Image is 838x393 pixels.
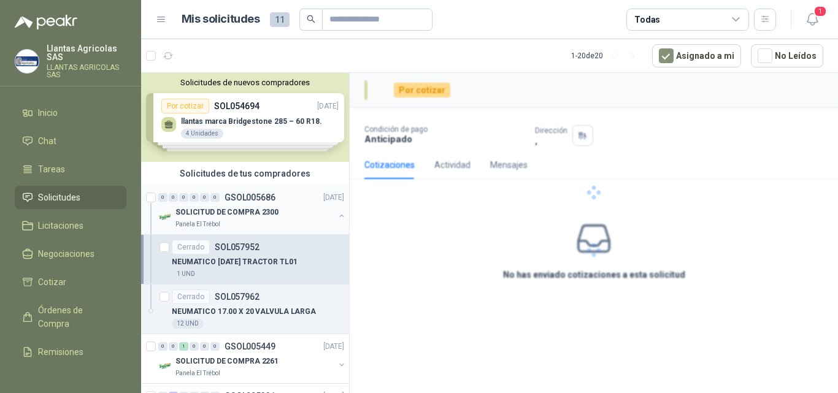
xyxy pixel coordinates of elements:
[307,15,315,23] span: search
[38,191,80,204] span: Solicitudes
[169,342,178,351] div: 0
[141,73,349,162] div: Solicitudes de nuevos compradoresPor cotizarSOL054694[DATE] llantas marca Bridgestone 285 – 60 R1...
[15,158,126,181] a: Tareas
[38,106,58,120] span: Inicio
[179,342,188,351] div: 1
[215,292,259,301] p: SOL057962
[323,192,344,204] p: [DATE]
[270,12,290,27] span: 11
[210,342,220,351] div: 0
[323,341,344,353] p: [DATE]
[158,210,173,224] img: Company Logo
[801,9,823,31] button: 1
[172,269,200,279] div: 1 UND
[571,46,642,66] div: 1 - 20 de 20
[141,162,349,185] div: Solicitudes de tus compradores
[158,342,167,351] div: 0
[175,219,220,229] p: Panela El Trébol
[225,342,275,351] p: GSOL005449
[200,193,209,202] div: 0
[169,193,178,202] div: 0
[210,193,220,202] div: 0
[172,306,316,318] p: NEUMATICO 17.00 X 20 VALVULA LARGA
[15,214,126,237] a: Licitaciones
[158,193,167,202] div: 0
[38,162,65,176] span: Tareas
[190,193,199,202] div: 0
[179,193,188,202] div: 0
[146,78,344,87] button: Solicitudes de nuevos compradores
[38,134,56,148] span: Chat
[158,359,173,373] img: Company Logo
[172,240,210,254] div: Cerrado
[38,247,94,261] span: Negociaciones
[15,270,126,294] a: Cotizar
[172,289,210,304] div: Cerrado
[751,44,823,67] button: No Leídos
[158,190,347,229] a: 0 0 0 0 0 0 GSOL005686[DATE] Company LogoSOLICITUD DE COMPRA 2300Panela El Trébol
[190,342,199,351] div: 0
[652,44,741,67] button: Asignado a mi
[141,284,349,334] a: CerradoSOL057962NEUMATICO 17.00 X 20 VALVULA LARGA12 UND
[47,64,126,78] p: LLANTAS AGRICOLAS SAS
[158,339,347,378] a: 0 0 1 0 0 0 GSOL005449[DATE] Company LogoSOLICITUD DE COMPRA 2261Panela El Trébol
[15,129,126,153] a: Chat
[141,235,349,284] a: CerradoSOL057952NEUMATICO [DATE] TRACTOR TL011 UND
[15,340,126,364] a: Remisiones
[15,50,39,73] img: Company Logo
[215,243,259,251] p: SOL057952
[182,10,260,28] h1: Mis solicitudes
[15,242,126,265] a: Negociaciones
[200,342,209,351] div: 0
[175,207,279,218] p: SOLICITUD DE COMPRA 2300
[813,6,827,17] span: 1
[15,299,126,335] a: Órdenes de Compra
[172,256,298,268] p: NEUMATICO [DATE] TRACTOR TL01
[38,275,66,289] span: Cotizar
[38,303,115,330] span: Órdenes de Compra
[175,368,220,378] p: Panela El Trébol
[15,15,77,29] img: Logo peakr
[15,186,126,209] a: Solicitudes
[175,356,279,367] p: SOLICITUD DE COMPRA 2261
[634,13,660,26] div: Todas
[225,193,275,202] p: GSOL005686
[172,319,204,329] div: 12 UND
[38,345,83,359] span: Remisiones
[15,101,126,124] a: Inicio
[38,219,83,232] span: Licitaciones
[47,44,126,61] p: Llantas Agricolas SAS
